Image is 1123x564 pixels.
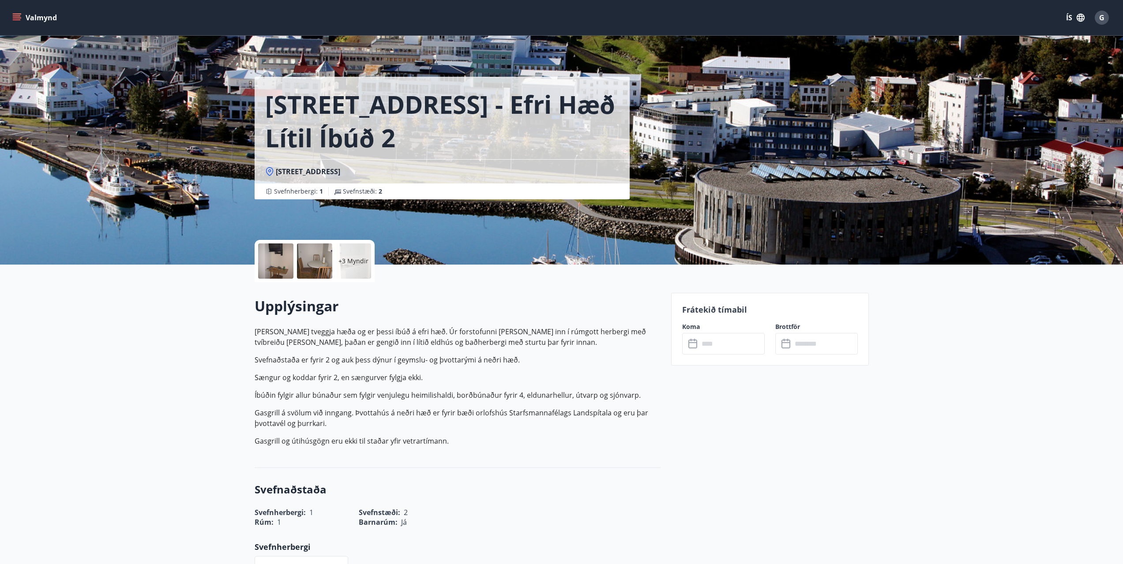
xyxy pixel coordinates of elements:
span: [STREET_ADDRESS] [276,167,340,176]
p: Gasgrill og útihúsgögn eru ekki til staðar yfir vetrartímann. [255,436,661,446]
label: Brottför [775,322,858,331]
p: Svefnherbergi [255,541,661,553]
h3: Svefnaðstaða [255,482,661,497]
p: Svefnaðstaða er fyrir 2 og auk þess dýnur í geymslu- og þvottarými á neðri hæð. [255,355,661,365]
span: Rúm : [255,517,274,527]
label: Koma [682,322,765,331]
p: [PERSON_NAME] tveggja hæða og er þessi íbúð á efri hæð. Úr forstofunni [PERSON_NAME] inn í rúmgot... [255,326,661,347]
p: Frátekið tímabil [682,304,858,315]
span: G [1099,13,1104,22]
button: G [1091,7,1112,28]
span: Barnarúm : [359,517,398,527]
p: Íbúðin fylgir allur búnaður sem fylgir venjulegu heimilishaldi, borðbúnaður fyrir 4, eldunarhellu... [255,390,661,400]
button: ÍS [1061,10,1089,26]
span: 1 [277,517,281,527]
span: 1 [319,187,323,195]
h1: [STREET_ADDRESS] - Efri hæð lítil íbúð 2 [265,87,619,154]
p: +3 Myndir [338,257,368,265]
span: Svefnherbergi : [274,187,323,196]
h2: Upplýsingar [255,296,661,316]
p: Gasgrill á svölum við inngang. Þvottahús á neðri hæð er fyrir bæði orlofshús Starfsmannafélags La... [255,407,661,429]
span: 2 [379,187,382,195]
p: Sængur og koddar fyrir 2, en sængurver fylgja ekki. [255,372,661,383]
button: menu [11,10,60,26]
span: Já [401,517,407,527]
span: Svefnstæði : [343,187,382,196]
